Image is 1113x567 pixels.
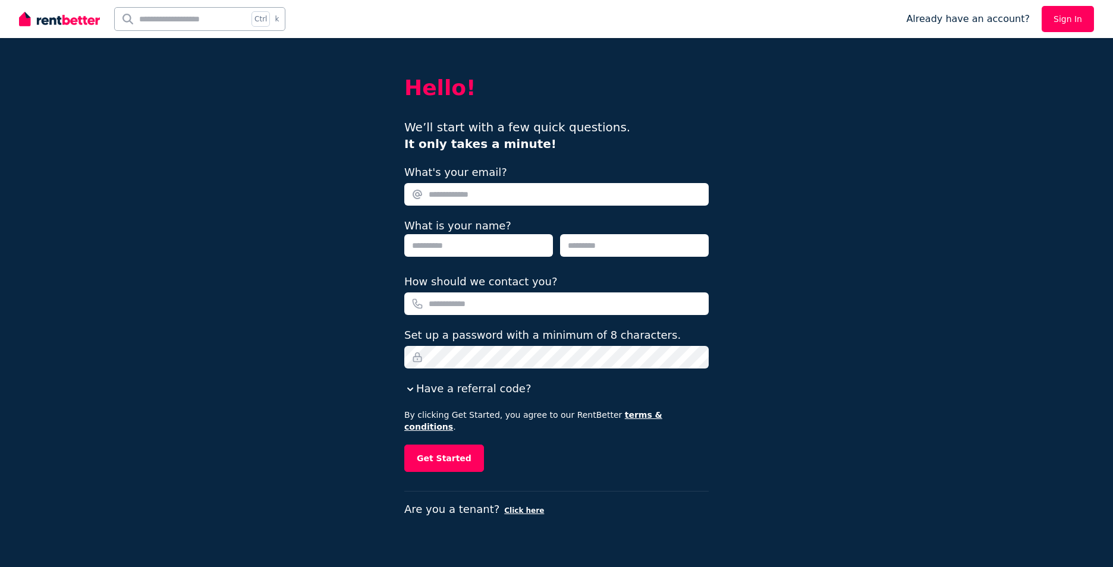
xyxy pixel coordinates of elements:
[19,10,100,28] img: RentBetter
[251,11,270,27] span: Ctrl
[404,273,558,290] label: How should we contact you?
[404,219,511,232] label: What is your name?
[404,445,484,472] button: Get Started
[404,409,709,433] p: By clicking Get Started, you agree to our RentBetter .
[404,327,681,344] label: Set up a password with a minimum of 8 characters.
[404,501,709,518] p: Are you a tenant?
[275,14,279,24] span: k
[906,12,1030,26] span: Already have an account?
[504,506,544,515] button: Click here
[404,76,709,100] h2: Hello!
[1042,6,1094,32] a: Sign In
[404,380,531,397] button: Have a referral code?
[404,120,630,151] span: We’ll start with a few quick questions.
[404,137,556,151] b: It only takes a minute!
[404,164,507,181] label: What's your email?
